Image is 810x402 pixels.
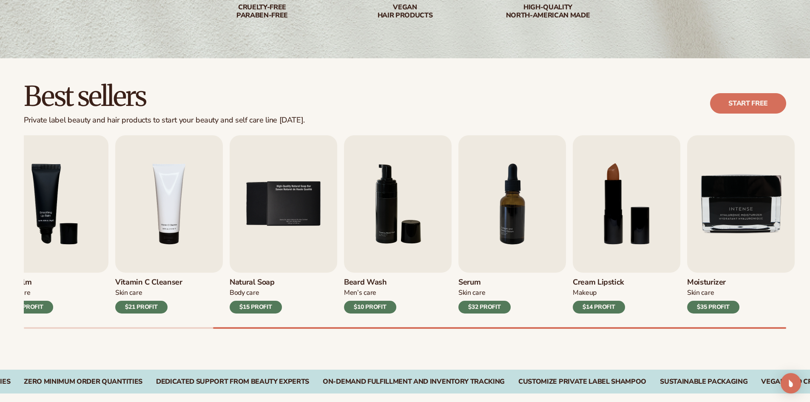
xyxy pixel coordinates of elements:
h3: Beard Wash [344,278,396,287]
div: Skin Care [115,288,182,297]
div: $14 PROFIT [573,301,625,314]
div: Skin Care [687,288,739,297]
div: Open Intercom Messenger [781,373,801,393]
div: $15 PROFIT [230,301,282,314]
h3: Natural Soap [230,278,282,287]
a: 6 / 9 [344,135,452,314]
div: CUSTOMIZE PRIVATE LABEL SHAMPOO [518,378,646,386]
div: Zero Minimum Order QuantitieS [24,378,142,386]
h3: Lip Balm [1,278,53,287]
div: $12 PROFIT [1,301,53,314]
h3: Moisturizer [687,278,739,287]
a: 5 / 9 [230,135,337,314]
a: 3 / 9 [1,135,108,314]
div: On-Demand Fulfillment and Inventory Tracking [323,378,505,386]
a: 8 / 9 [573,135,680,314]
div: Body Care [230,288,282,297]
div: High-quality North-american made [494,3,603,20]
h2: Best sellers [24,82,305,111]
div: $32 PROFIT [458,301,511,314]
a: Start free [710,93,786,114]
div: Men’s Care [344,288,396,297]
div: Skin Care [458,288,511,297]
div: $10 PROFIT [344,301,396,314]
div: Makeup [573,288,625,297]
h3: Serum [458,278,511,287]
a: 7 / 9 [458,135,566,314]
div: $35 PROFIT [687,301,739,314]
div: SUSTAINABLE PACKAGING [660,378,747,386]
h3: Vitamin C Cleanser [115,278,182,287]
div: $21 PROFIT [115,301,168,314]
a: 9 / 9 [687,135,795,314]
a: 4 / 9 [115,135,223,314]
div: cruelty-free paraben-free [208,3,317,20]
div: Dedicated Support From Beauty Experts [156,378,309,386]
h3: Cream Lipstick [573,278,625,287]
div: Vegan hair products [351,3,460,20]
div: Body Care [1,288,53,297]
div: Private label beauty and hair products to start your beauty and self care line [DATE]. [24,116,305,125]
